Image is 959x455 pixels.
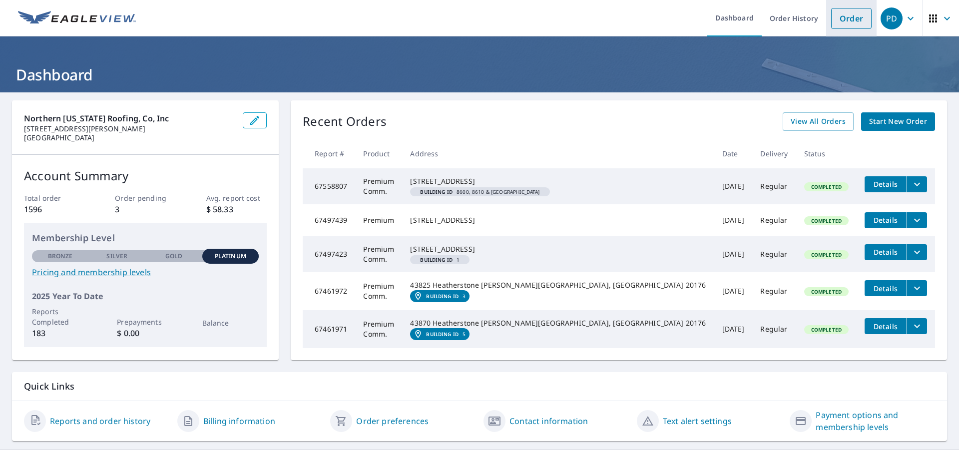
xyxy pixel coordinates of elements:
td: Regular [752,272,796,310]
em: Building ID [426,331,459,337]
a: Start New Order [861,112,935,131]
p: Order pending [115,193,176,203]
div: [STREET_ADDRESS] [410,244,706,254]
button: filesDropdownBtn-67461972 [907,280,927,296]
div: PD [881,7,903,29]
a: Building ID3 [410,290,470,302]
span: View All Orders [791,115,846,128]
td: 67461972 [303,272,355,310]
span: Completed [805,326,848,333]
div: 43825 Heatherstone [PERSON_NAME][GEOGRAPHIC_DATA], [GEOGRAPHIC_DATA] 20176 [410,280,706,290]
button: filesDropdownBtn-67497439 [907,212,927,228]
p: Account Summary [24,167,267,185]
button: filesDropdownBtn-67461971 [907,318,927,334]
p: 1596 [24,203,85,215]
th: Address [402,139,714,168]
a: Order preferences [356,415,429,427]
div: 43870 Heatherstone [PERSON_NAME][GEOGRAPHIC_DATA], [GEOGRAPHIC_DATA] 20176 [410,318,706,328]
button: detailsBtn-67461972 [865,280,907,296]
td: Regular [752,236,796,272]
button: detailsBtn-67558807 [865,176,907,192]
em: Building ID [420,189,453,194]
a: Contact information [509,415,588,427]
span: Completed [805,288,848,295]
p: Gold [165,252,182,261]
button: detailsBtn-67461971 [865,318,907,334]
button: detailsBtn-67497423 [865,244,907,260]
td: [DATE] [714,272,753,310]
p: Total order [24,193,85,203]
span: 8600, 8610 & [GEOGRAPHIC_DATA] [414,189,545,194]
p: Membership Level [32,231,259,245]
td: [DATE] [714,204,753,236]
td: Premium Comm. [355,310,402,348]
p: Avg. report cost [206,193,267,203]
a: Pricing and membership levels [32,266,259,278]
span: Details [871,179,901,189]
span: Details [871,322,901,331]
a: Building ID5 [410,328,470,340]
td: Regular [752,310,796,348]
th: Date [714,139,753,168]
td: 67497439 [303,204,355,236]
th: Report # [303,139,355,168]
td: Regular [752,168,796,204]
p: Recent Orders [303,112,387,131]
th: Product [355,139,402,168]
td: 67497423 [303,236,355,272]
span: Completed [805,183,848,190]
img: EV Logo [18,11,136,26]
td: 67461971 [303,310,355,348]
th: Delivery [752,139,796,168]
span: Details [871,284,901,293]
p: Balance [202,318,259,328]
span: 1 [414,257,466,262]
td: Premium Comm. [355,168,402,204]
td: Premium Comm. [355,236,402,272]
a: Payment options and membership levels [816,409,935,433]
td: [DATE] [714,168,753,204]
td: [DATE] [714,310,753,348]
td: Regular [752,204,796,236]
a: View All Orders [783,112,854,131]
p: Quick Links [24,380,935,393]
p: $ 58.33 [206,203,267,215]
a: Reports and order history [50,415,150,427]
p: Silver [106,252,127,261]
span: Completed [805,217,848,224]
p: Reports Completed [32,306,89,327]
td: Premium Comm. [355,272,402,310]
span: Details [871,215,901,225]
p: [GEOGRAPHIC_DATA] [24,133,235,142]
td: 67558807 [303,168,355,204]
p: Bronze [48,252,73,261]
a: Order [831,8,872,29]
a: Billing information [203,415,275,427]
p: 2025 Year To Date [32,290,259,302]
p: Prepayments [117,317,174,327]
a: Text alert settings [663,415,732,427]
p: 3 [115,203,176,215]
td: [DATE] [714,236,753,272]
h1: Dashboard [12,64,947,85]
div: [STREET_ADDRESS] [410,176,706,186]
div: [STREET_ADDRESS] [410,215,706,225]
p: $ 0.00 [117,327,174,339]
span: Start New Order [869,115,927,128]
button: filesDropdownBtn-67558807 [907,176,927,192]
button: detailsBtn-67497439 [865,212,907,228]
p: 183 [32,327,89,339]
em: Building ID [420,257,453,262]
th: Status [796,139,857,168]
span: Details [871,247,901,257]
button: filesDropdownBtn-67497423 [907,244,927,260]
p: Northern [US_STATE] Roofing, Co, Inc [24,112,235,124]
p: Platinum [215,252,246,261]
span: Completed [805,251,848,258]
td: Premium [355,204,402,236]
em: Building ID [426,293,459,299]
p: [STREET_ADDRESS][PERSON_NAME] [24,124,235,133]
